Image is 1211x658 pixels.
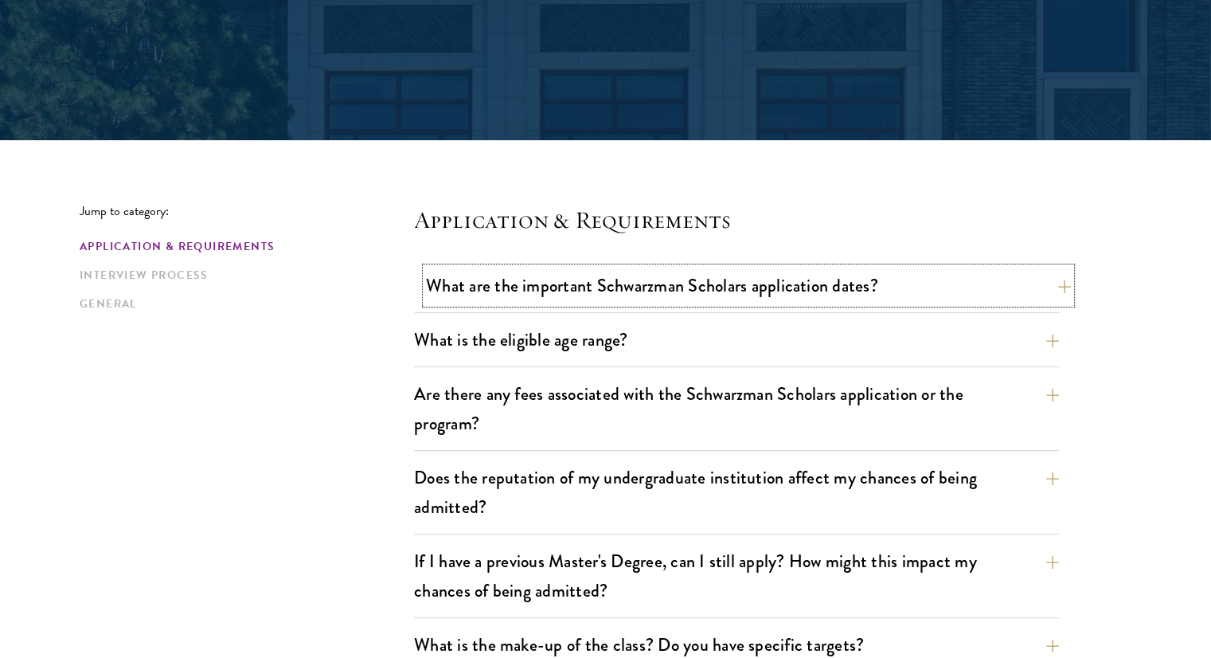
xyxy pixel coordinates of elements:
[414,322,1059,358] button: What is the eligible age range?
[426,268,1071,304] button: What are the important Schwarzman Scholars application dates?
[414,543,1059,609] button: If I have a previous Master's Degree, can I still apply? How might this impact my chances of bein...
[80,267,404,284] a: Interview Process
[80,238,404,255] a: Application & Requirements
[80,204,414,218] p: Jump to category:
[414,376,1059,441] button: Are there any fees associated with the Schwarzman Scholars application or the program?
[80,296,404,312] a: General
[414,204,1059,236] h4: Application & Requirements
[414,460,1059,525] button: Does the reputation of my undergraduate institution affect my chances of being admitted?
